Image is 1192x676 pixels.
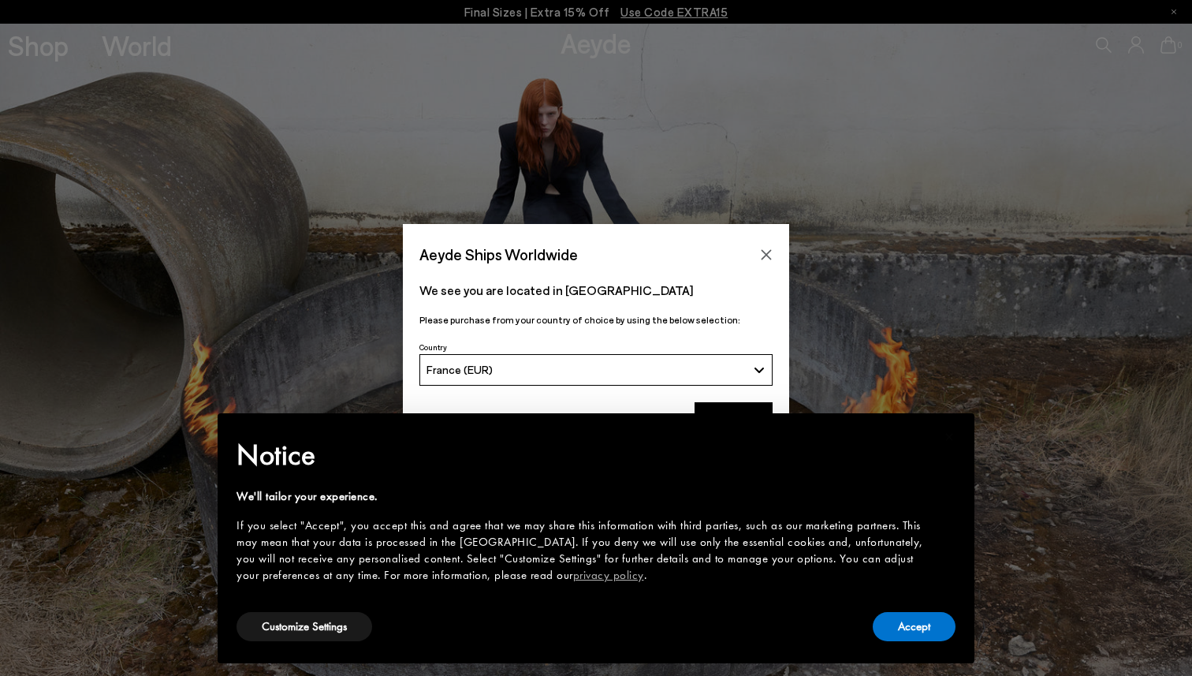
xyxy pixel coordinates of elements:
[573,567,644,583] a: privacy policy
[419,342,447,352] span: Country
[754,243,778,267] button: Close
[873,612,955,641] button: Accept
[419,312,773,327] p: Please purchase from your country of choice by using the below selection:
[237,517,930,584] div: If you select "Accept", you accept this and agree that we may share this information with third p...
[237,488,930,505] div: We'll tailor your experience.
[419,241,578,268] span: Aeyde Ships Worldwide
[237,612,372,641] button: Customize Settings
[930,418,968,456] button: Close this notice
[427,363,493,376] span: France (EUR)
[944,424,955,449] span: ×
[419,281,773,300] p: We see you are located in [GEOGRAPHIC_DATA]
[237,435,930,476] h2: Notice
